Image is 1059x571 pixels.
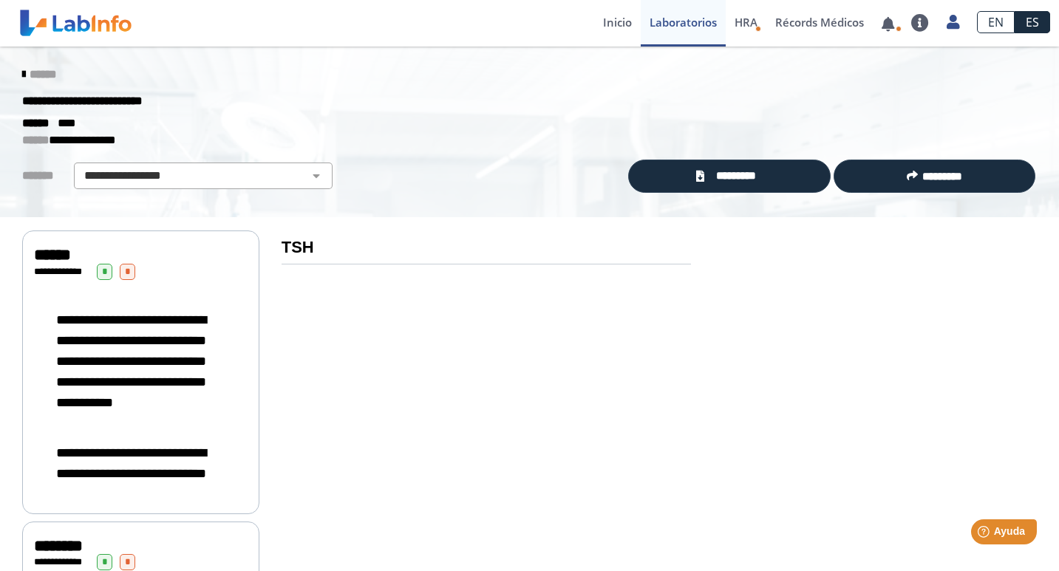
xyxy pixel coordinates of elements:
[735,15,757,30] span: HRA
[927,513,1043,555] iframe: Help widget launcher
[1015,11,1050,33] a: ES
[977,11,1015,33] a: EN
[282,238,314,256] b: TSH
